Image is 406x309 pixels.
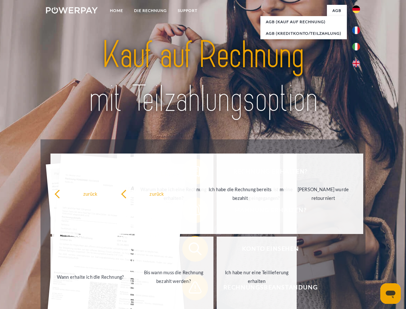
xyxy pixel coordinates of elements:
[46,7,98,14] img: logo-powerpay-white.svg
[138,268,210,286] div: Bis wann muss die Rechnung bezahlt werden?
[104,5,129,16] a: Home
[54,272,127,281] div: Wann erhalte ich die Rechnung?
[352,43,360,51] img: it
[61,31,345,123] img: title-powerpay_de.svg
[172,5,203,16] a: SUPPORT
[352,60,360,67] img: en
[327,5,347,16] a: agb
[260,16,347,28] a: AGB (Kauf auf Rechnung)
[221,268,293,286] div: Ich habe nur eine Teillieferung erhalten
[121,189,193,198] div: zurück
[129,5,172,16] a: DIE RECHNUNG
[54,189,127,198] div: zurück
[352,26,360,34] img: fr
[352,5,360,13] img: de
[287,185,359,202] div: [PERSON_NAME] wurde retourniert
[204,185,276,202] div: Ich habe die Rechnung bereits bezahlt
[260,28,347,39] a: AGB (Kreditkonto/Teilzahlung)
[380,283,401,304] iframe: Schaltfläche zum Öffnen des Messaging-Fensters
